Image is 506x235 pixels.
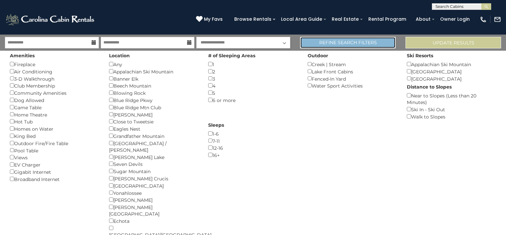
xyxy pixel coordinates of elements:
div: Close to Tweetsie [109,118,198,125]
a: Real Estate [328,14,362,24]
a: Owner Login [437,14,473,24]
a: About [412,14,434,24]
div: 3 [208,75,297,82]
div: 6 or more [208,96,297,104]
div: 7-11 [208,137,297,144]
img: phone-regular-white.png [480,16,487,23]
div: [PERSON_NAME] Lake [109,153,198,161]
a: My Favs [196,16,224,23]
div: Blue Ridge Mtn Club [109,104,198,111]
div: Game Table [10,104,99,111]
div: Appalachian Ski Mountain [109,68,198,75]
label: # of Sleeping Areas [208,52,255,59]
div: 4 [208,82,297,89]
div: Seven Devils [109,160,198,168]
button: Update Results [406,37,501,48]
label: Outdoor [308,52,328,59]
img: mail-regular-white.png [494,16,501,23]
div: [PERSON_NAME] Crucis [109,175,198,182]
div: [PERSON_NAME] [109,111,198,118]
div: Outdoor Fire/Fire Table [10,140,99,147]
div: 2 [208,68,297,75]
span: My Favs [204,16,223,23]
div: Lake Front Cabins [308,68,397,75]
div: Water Sport Activities [308,82,397,89]
div: 3-D Walkthrough [10,75,99,82]
label: Sleeps [208,122,224,128]
div: Views [10,154,99,161]
div: Club Membership [10,82,99,89]
div: Yonahlossee [109,189,198,196]
div: [PERSON_NAME][GEOGRAPHIC_DATA] [109,203,198,217]
div: 12-16 [208,144,297,151]
div: 1 [208,61,297,68]
div: Ski In - Ski Out [407,106,496,113]
div: Beech Mountain [109,82,198,89]
div: EV Charger [10,161,99,168]
div: Blowing Rock [109,89,198,96]
a: Rental Program [365,14,409,24]
div: Eagles Nest [109,125,198,132]
div: Air Conditioning [10,68,99,75]
div: 5 [208,89,297,96]
div: Home Theatre [10,111,99,118]
div: [PERSON_NAME] [109,196,198,203]
div: Grandfather Mountain [109,132,198,140]
div: Fenced-In Yard [308,75,397,82]
div: Community Amenities [10,89,99,96]
div: Creek | Stream [308,61,397,68]
div: Appalachian Ski Mountain [407,61,496,68]
div: Any [109,61,198,68]
div: [GEOGRAPHIC_DATA] [407,75,496,82]
div: Homes on Water [10,125,99,132]
div: Fireplace [10,61,99,68]
div: Sugar Mountain [109,168,198,175]
a: Browse Rentals [231,14,275,24]
div: [GEOGRAPHIC_DATA] / [PERSON_NAME] [109,140,198,153]
div: Hot Tub [10,118,99,125]
div: Pool Table [10,147,99,154]
div: Broadband Internet [10,175,99,183]
div: 16+ [208,151,297,159]
div: Near to Slopes (Less than 20 Minutes) [407,92,496,106]
div: Walk to Slopes [407,113,496,120]
div: Banner Elk [109,75,198,82]
label: Distance to Slopes [407,84,452,90]
div: 1-6 [208,130,297,137]
label: Ski Resorts [407,52,433,59]
div: [GEOGRAPHIC_DATA] [109,182,198,189]
div: King Bed [10,132,99,140]
div: [GEOGRAPHIC_DATA] [407,68,496,75]
a: Refine Search Filters [300,37,396,48]
div: Dog Allowed [10,96,99,104]
label: Location [109,52,130,59]
div: Gigabit Internet [10,168,99,175]
img: White-1-2.png [5,13,96,26]
div: Blue Ridge Pkwy [109,96,198,104]
a: Local Area Guide [278,14,325,24]
label: Amenities [10,52,35,59]
div: Echota [109,217,198,224]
